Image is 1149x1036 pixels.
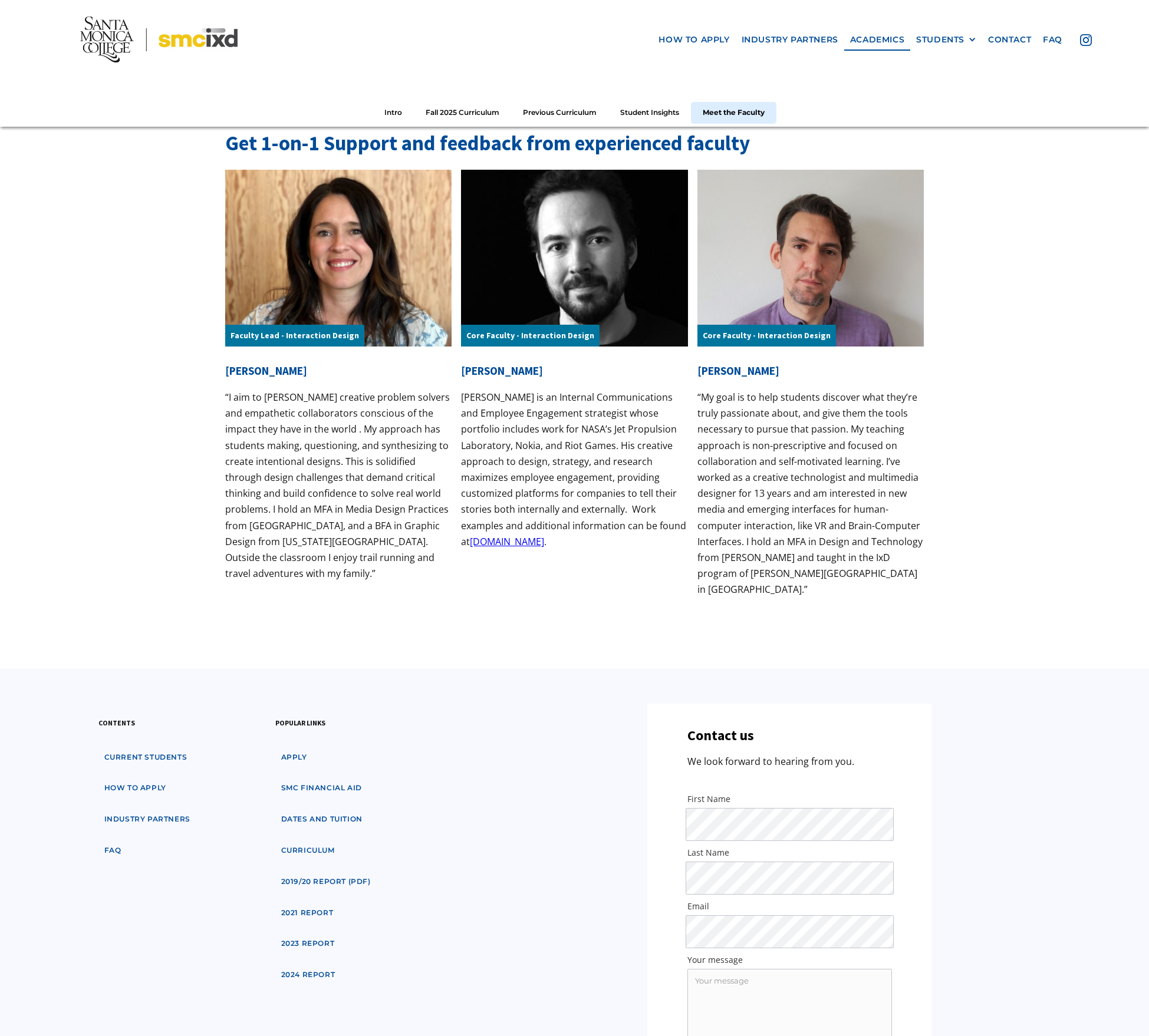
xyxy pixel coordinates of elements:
h3: [PERSON_NAME] [461,364,687,378]
div: Core Faculty - Interaction Design [461,325,600,347]
a: Current students [98,747,193,768]
a: how to apply [98,777,172,799]
a: Student Insights [608,102,691,124]
h3: popular links [275,717,325,728]
p: “I aim to [PERSON_NAME] creative problem solvers and empathetic collaborators conscious of the im... [225,390,452,582]
a: 2021 Report [275,902,340,924]
div: Faculty Lead - Interaction Design [225,325,364,347]
a: SMC financial aid [275,777,368,799]
a: how to apply [653,29,735,51]
a: Academics [844,29,910,51]
h3: [PERSON_NAME] [697,364,924,378]
a: industry partners [98,809,196,830]
a: Intro [373,102,414,124]
a: Previous Curriculum [511,102,608,124]
a: Meet the Faculty [691,102,776,124]
div: Core Faculty - Interaction Design [697,325,836,347]
img: Santa Monica College - SMC IxD logo [80,17,237,62]
h3: contents [98,717,135,728]
a: 2024 Report [275,964,341,986]
p: “My goal is to help students discover what they’re truly passionate about, and give them the tool... [697,390,924,598]
a: curriculum [275,840,341,862]
a: faq [98,840,127,862]
label: Your message [687,954,892,966]
a: industry partners [736,29,844,51]
a: dates and tuition [275,809,368,830]
p: We look forward to hearing from you. [687,754,854,770]
h3: [PERSON_NAME] [225,364,452,378]
a: Fall 2025 Curriculum [414,102,511,124]
a: 2023 Report [275,933,341,955]
a: 2019/20 Report (pdf) [275,871,377,893]
a: contact [982,29,1037,51]
a: apply [275,747,313,768]
a: faq [1037,29,1068,51]
a: [DOMAIN_NAME] [470,535,544,548]
p: [PERSON_NAME] is an Internal Communications and Employee Engagement strategist whose portfolio in... [461,390,687,550]
div: STUDENTS [916,35,964,45]
label: First Name [687,793,892,805]
label: Last Name [687,847,892,859]
img: icon - instagram [1080,34,1092,46]
div: STUDENTS [916,35,976,45]
h2: Get 1-on-1 Support and feedback from experienced faculty [225,129,924,158]
label: Email [687,900,892,912]
h3: Contact us [687,727,754,744]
